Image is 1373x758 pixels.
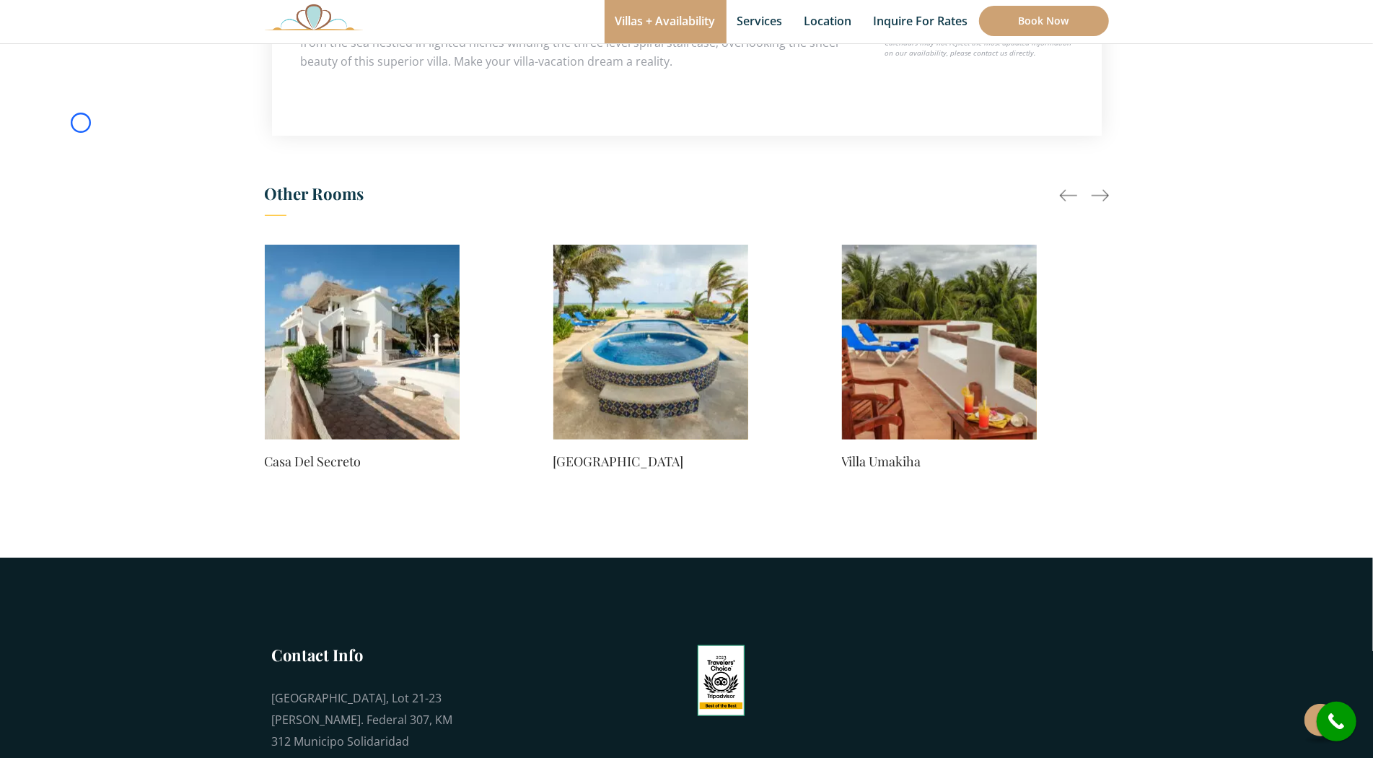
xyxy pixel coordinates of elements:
[265,179,1109,216] h3: Other Rooms
[553,451,748,471] a: [GEOGRAPHIC_DATA]
[979,6,1109,36] a: Book Now
[698,645,745,716] img: Tripadvisor
[265,451,460,471] a: Casa Del Secreto
[265,4,363,30] img: Awesome Logo
[1317,702,1356,741] a: call
[272,644,460,666] h3: Contact Info
[842,451,1037,471] a: Villa Umakiha
[1320,705,1353,738] i: call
